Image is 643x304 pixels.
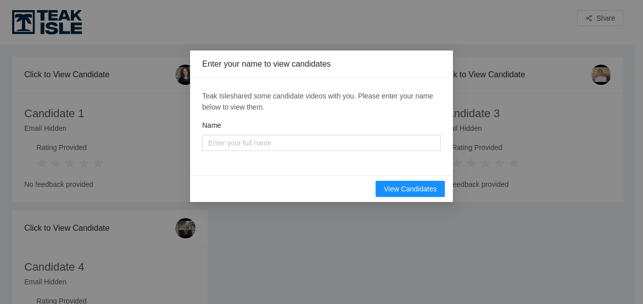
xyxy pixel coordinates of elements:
div: Teak Isle shared some candidate videos with you. Please enter your name below to view them. [202,90,441,113]
label: Name [202,120,221,131]
div: Enter your name to view candidates [202,59,441,70]
span: View Candidates [384,183,437,194]
button: View Candidates [376,181,445,197]
input: Name [202,135,441,151]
